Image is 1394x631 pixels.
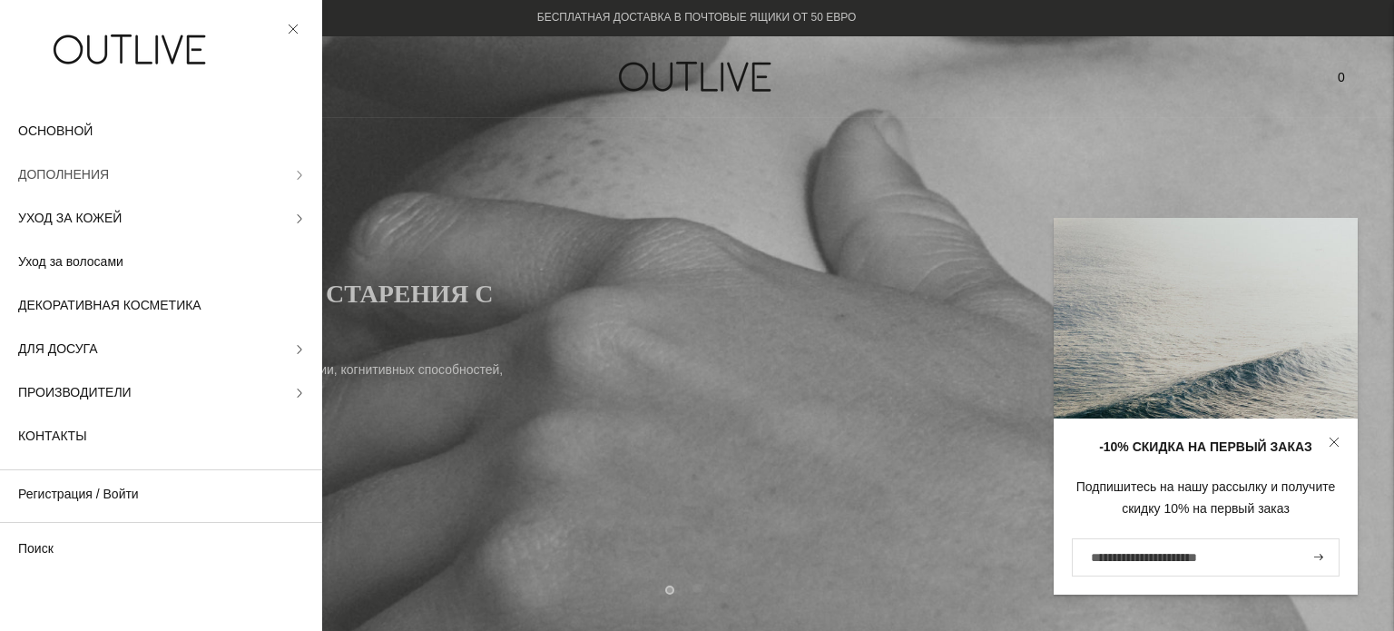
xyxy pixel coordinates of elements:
[18,487,139,501] font: Регистрация / Войти
[1099,439,1312,454] font: -10% СКИДКА НА ПЕРВЫЙ ЗАКАЗ
[18,429,87,443] font: КОНТАКТЫ
[18,167,109,182] font: ДОПОЛНЕНИЯ
[18,123,93,138] font: ОСНОВНОЙ
[18,254,123,269] font: Уход за волосами
[18,341,98,356] font: ДЛЯ ДОСУГА
[18,298,201,312] font: ДЕКОРАТИВНАЯ КОСМЕТИКА
[18,18,245,81] img: ПЕРЕЖИТЬ
[18,211,122,225] font: УХОД ЗА КОЖЕЙ
[18,541,54,556] font: Поиск
[18,385,132,399] font: ПРОИЗВОДИТЕЛИ
[1076,479,1336,516] font: Подпишитесь на нашу рассылку и получите скидку 10% на первый заказ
